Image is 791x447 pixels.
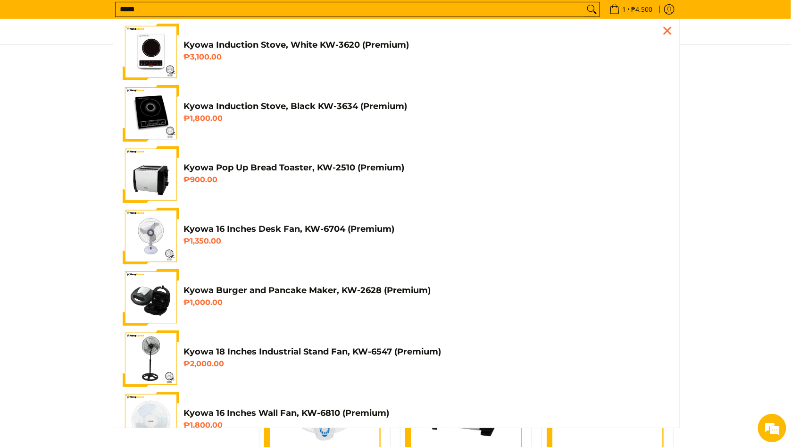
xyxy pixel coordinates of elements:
[123,330,179,387] img: Kyowa 18 Inches Industrial Stand Fan, KW-6547 (Premium)
[184,162,670,173] h4: Kyowa Pop Up Bread Toaster, KW-2510 (Premium)
[184,101,670,112] h4: Kyowa Induction Stove, Black KW-3634 (Premium)
[123,269,670,326] a: kyowa-burger-and-pancake-maker-premium-full-view-mang-kosme Kyowa Burger and Pancake Maker, KW-26...
[184,285,670,296] h4: Kyowa Burger and Pancake Maker, KW-2628 (Premium)
[123,85,670,142] a: Kyowa Induction Stove, Black KW-3634 (Premium) Kyowa Induction Stove, Black KW-3634 (Premium) ₱1,...
[184,236,670,246] h6: ₱1,350.00
[184,298,670,307] h6: ₱1,000.00
[660,24,674,38] div: Close pop up
[184,114,670,123] h6: ₱1,800.00
[184,175,670,185] h6: ₱900.00
[184,40,670,51] h4: Kyowa Induction Stove, White KW-3620 (Premium)
[123,24,670,80] a: Kyowa Induction Stove, White KW-3620 (Premium) Kyowa Induction Stove, White KW-3620 (Premium) ₱3,...
[123,208,670,264] a: Kyowa 16 Inches Desk Fan, KW-6704 (Premium) Kyowa 16 Inches Desk Fan, KW-6704 (Premium) ₱1,350.00
[184,408,670,419] h4: Kyowa 16 Inches Wall Fan, KW-6810 (Premium)
[123,208,179,264] img: Kyowa 16 Inches Desk Fan, KW-6704 (Premium)
[184,421,670,430] h6: ₱1,800.00
[630,6,654,13] span: ₱4,500
[123,330,670,387] a: Kyowa 18 Inches Industrial Stand Fan, KW-6547 (Premium) Kyowa 18 Inches Industrial Stand Fan, KW-...
[584,2,599,17] button: Search
[123,146,179,203] img: kyowa-stainless-bread-toaster-premium-full-view-mang-kosme
[184,52,670,62] h6: ₱3,100.00
[123,146,670,203] a: kyowa-stainless-bread-toaster-premium-full-view-mang-kosme Kyowa Pop Up Bread Toaster, KW-2510 (P...
[123,85,179,142] img: Kyowa Induction Stove, Black KW-3634 (Premium)
[621,6,628,13] span: 1
[123,269,179,326] img: kyowa-burger-and-pancake-maker-premium-full-view-mang-kosme
[607,4,656,15] span: •
[123,24,179,80] img: Kyowa Induction Stove, White KW-3620 (Premium)
[184,359,670,369] h6: ₱2,000.00
[184,346,670,357] h4: Kyowa 18 Inches Industrial Stand Fan, KW-6547 (Premium)
[184,224,670,235] h4: Kyowa 16 Inches Desk Fan, KW-6704 (Premium)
